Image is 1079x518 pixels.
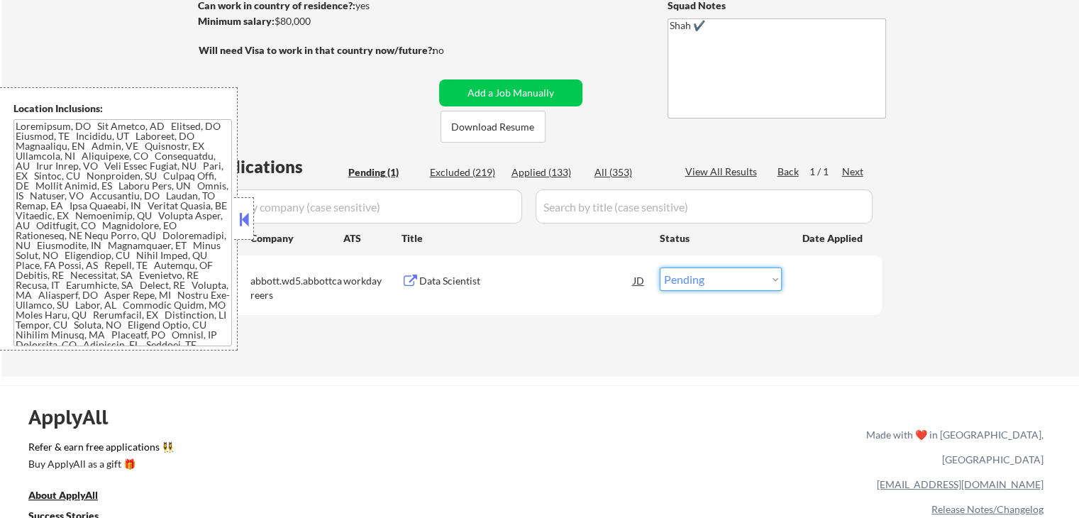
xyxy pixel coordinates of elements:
[343,231,402,246] div: ATS
[809,165,842,179] div: 1 / 1
[778,165,800,179] div: Back
[594,165,665,180] div: All (353)
[198,15,275,27] strong: Minimum salary:
[430,165,501,180] div: Excluded (219)
[28,459,170,469] div: Buy ApplyAll as a gift 🎁
[402,231,646,246] div: Title
[419,274,633,288] div: Data Scientist
[28,488,118,506] a: About ApplyAll
[441,111,546,143] button: Download Resume
[28,489,98,501] u: About ApplyAll
[203,158,343,175] div: Applications
[632,268,646,293] div: JD
[28,457,170,475] a: Buy ApplyAll as a gift 🎁
[28,405,124,429] div: ApplyAll
[660,225,782,250] div: Status
[861,422,1044,472] div: Made with ❤️ in [GEOGRAPHIC_DATA], [GEOGRAPHIC_DATA]
[250,231,343,246] div: Company
[802,231,865,246] div: Date Applied
[842,165,865,179] div: Next
[433,43,473,57] div: no
[877,478,1044,490] a: [EMAIL_ADDRESS][DOMAIN_NAME]
[685,165,761,179] div: View All Results
[199,44,435,56] strong: Will need Visa to work in that country now/future?:
[931,503,1044,515] a: Release Notes/Changelog
[250,274,343,302] div: abbott.wd5.abbottcareers
[203,189,522,224] input: Search by company (case sensitive)
[198,14,434,28] div: $80,000
[13,101,232,116] div: Location Inclusions:
[439,79,582,106] button: Add a Job Manually
[348,165,419,180] div: Pending (1)
[28,442,570,457] a: Refer & earn free applications 👯‍♀️
[511,165,582,180] div: Applied (133)
[536,189,873,224] input: Search by title (case sensitive)
[343,274,402,288] div: workday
